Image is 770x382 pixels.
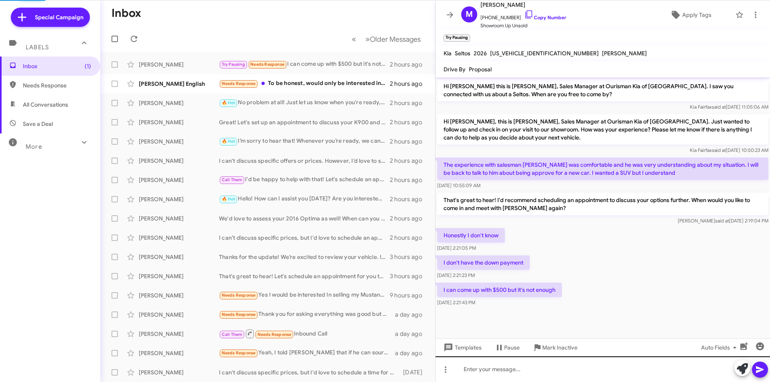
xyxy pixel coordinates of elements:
div: [PERSON_NAME] [139,311,219,319]
span: [DATE] 10:55:09 AM [437,182,480,188]
span: Call Them [222,332,243,337]
div: Inbound Call [219,329,395,339]
p: Honestly I don't know [437,228,505,243]
div: I can come up with $500 but it's not enough [219,60,390,69]
div: Great! Let's set up an appointment to discuss your K900 and get you a fair offer. What day works ... [219,118,390,126]
span: Pause [504,340,520,355]
span: [DATE] 2:21:23 PM [437,272,475,278]
div: Hello! How can I assist you [DATE]? Are you interested in discussing your vehicle or planning a v... [219,194,390,204]
span: Needs Response [257,332,292,337]
div: Thank you for asking everything was good but we didn't agree with [PERSON_NAME] [219,310,395,319]
div: 2 hours ago [390,118,429,126]
div: I can't discuss specific offers or prices. However, I’d love to schedule a time for you to come i... [219,157,390,165]
span: 🔥 Hot [222,100,235,105]
p: That's great to hear! I'd recommend scheduling an appointment to discuss your options further. Wh... [437,193,768,215]
div: I'd be happy to help with that! Let's schedule an appointment at the dealership to discuss your v... [219,175,390,184]
span: 🔥 Hot [222,196,235,202]
span: Showroom Up Unsold [480,22,566,30]
span: Needs Response [222,293,256,298]
span: Apply Tags [682,8,711,22]
div: Yeah, I told [PERSON_NAME] that if he can source a newer (2023+) green, blue, or black telluride ... [219,348,395,358]
div: That's great to hear! Let's schedule an appointment for you to bring in your Niro Plug-In Hybrid ... [219,272,390,280]
span: M [466,8,473,21]
span: Needs Response [222,81,256,86]
span: Templates [442,340,482,355]
div: [PERSON_NAME] [139,253,219,261]
span: Kia Fairfax [DATE] 11:05:06 AM [690,104,768,110]
div: [PERSON_NAME] [139,99,219,107]
span: Inbox [23,62,91,70]
nav: Page navigation example [347,31,426,47]
div: I’m sorry to hear that! Whenever you’re ready, we can reschedule your appointment. Please let me ... [219,137,390,146]
span: Mark Inactive [542,340,577,355]
div: I can't discuss specific prices, but I'd love to schedule a time for you to visit and evaluate yo... [219,368,399,376]
div: No problem at all! Just let us know when you're ready, and we’ll be here to assist you with your ... [219,98,390,107]
span: Seltos [455,50,470,57]
div: To be honest, would only be interested in starting the process if I knew what comparable offers f... [219,79,390,88]
div: a day ago [395,330,429,338]
button: Next [361,31,426,47]
span: Labels [26,44,49,51]
span: [US_VEHICLE_IDENTIFICATION_NUMBER] [490,50,599,57]
div: 2 hours ago [390,99,429,107]
div: [PERSON_NAME] [139,214,219,222]
a: Copy Number [524,14,566,20]
span: [PERSON_NAME] [602,50,647,57]
span: Needs Response [222,350,256,356]
div: [PERSON_NAME] English [139,80,219,88]
p: I don't have the down payment [437,255,530,270]
div: Yes I would be interested In selling my Mustang mach-E [219,291,390,300]
p: Hi [PERSON_NAME] this is [PERSON_NAME], Sales Manager at Ourisman Kia of [GEOGRAPHIC_DATA]. I saw... [437,79,768,101]
span: Special Campaign [35,13,83,21]
div: [PERSON_NAME] [139,291,219,299]
div: [PERSON_NAME] [139,272,219,280]
span: Try Pausing [222,62,245,67]
div: [PERSON_NAME] [139,176,219,184]
div: a day ago [395,311,429,319]
p: The experience with salesman [PERSON_NAME] was comfortable and he was very understanding about my... [437,158,768,180]
span: Older Messages [370,35,421,44]
span: 2026 [474,50,487,57]
button: Auto Fields [695,340,746,355]
div: 2 hours ago [390,234,429,242]
div: 2 hours ago [390,157,429,165]
div: 2 hours ago [390,80,429,88]
span: Save a Deal [23,120,53,128]
button: Previous [347,31,361,47]
div: [PERSON_NAME] [139,349,219,357]
span: [PERSON_NAME] [DATE] 2:19:04 PM [678,218,768,224]
button: Apply Tags [649,8,731,22]
span: « [352,34,356,44]
button: Pause [488,340,526,355]
span: Needs Response [23,81,91,89]
div: [PERSON_NAME] [139,118,219,126]
span: All Conversations [23,101,68,109]
div: 3 hours ago [390,272,429,280]
p: Hi [PERSON_NAME], this is [PERSON_NAME], Sales Manager at Ourisman Kia of [GEOGRAPHIC_DATA]. Just... [437,114,768,145]
div: 3 hours ago [390,253,429,261]
p: I can come up with $500 but it's not enough [437,283,562,297]
div: 2 hours ago [390,176,429,184]
div: [PERSON_NAME] [139,368,219,376]
span: Kia [444,50,452,57]
div: 9 hours ago [390,291,429,299]
span: Call Them [222,177,243,182]
div: 2 hours ago [390,195,429,203]
span: said at [715,218,729,224]
span: Needs Response [222,312,256,317]
small: Try Pausing [444,34,470,42]
span: said at [712,147,726,153]
div: a day ago [395,349,429,357]
span: [DATE] 2:21:05 PM [437,245,476,251]
div: [PERSON_NAME] [139,234,219,242]
span: More [26,143,42,150]
div: 2 hours ago [390,137,429,146]
div: [PERSON_NAME] [139,157,219,165]
span: Proposal [469,66,492,73]
span: 🔥 Hot [222,139,235,144]
h1: Inbox [111,7,141,20]
span: (1) [85,62,91,70]
a: Special Campaign [11,8,90,27]
div: I can’t discuss specific prices, but I'd love to schedule an appointment to evaluate your vehicle... [219,234,390,242]
div: [PERSON_NAME] [139,61,219,69]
